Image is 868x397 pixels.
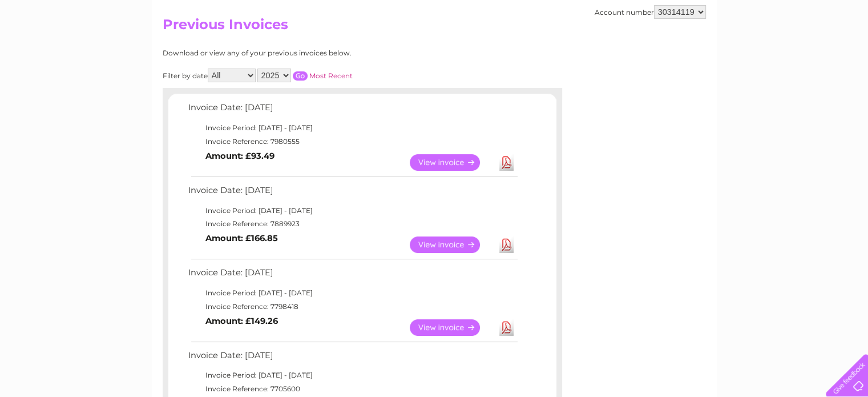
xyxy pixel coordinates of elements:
[185,100,519,121] td: Invoice Date: [DATE]
[205,233,278,243] b: Amount: £166.85
[185,121,519,135] td: Invoice Period: [DATE] - [DATE]
[653,6,732,20] a: 0333 014 3131
[185,300,519,314] td: Invoice Reference: 7798418
[309,71,353,80] a: Most Recent
[792,49,820,57] a: Contact
[185,382,519,396] td: Invoice Reference: 7705600
[499,319,514,336] a: Download
[185,183,519,204] td: Invoice Date: [DATE]
[595,5,706,19] div: Account number
[410,319,494,336] a: View
[499,236,514,253] a: Download
[163,69,462,82] div: Filter by date
[163,49,462,57] div: Download or view any of your previous invoices below.
[185,217,519,231] td: Invoice Reference: 7889923
[185,368,519,382] td: Invoice Period: [DATE] - [DATE]
[728,49,762,57] a: Telecoms
[830,49,857,57] a: Log out
[205,151,274,161] b: Amount: £93.49
[205,316,278,326] b: Amount: £149.26
[185,265,519,286] td: Invoice Date: [DATE]
[185,135,519,149] td: Invoice Reference: 7980555
[499,154,514,171] a: Download
[410,236,494,253] a: View
[185,348,519,369] td: Invoice Date: [DATE]
[769,49,785,57] a: Blog
[165,6,704,55] div: Clear Business is a trading name of Verastar Limited (registered in [GEOGRAPHIC_DATA] No. 3667643...
[185,286,519,300] td: Invoice Period: [DATE] - [DATE]
[696,49,721,57] a: Energy
[163,17,706,38] h2: Previous Invoices
[30,30,88,65] img: logo.png
[667,49,689,57] a: Water
[185,204,519,218] td: Invoice Period: [DATE] - [DATE]
[410,154,494,171] a: View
